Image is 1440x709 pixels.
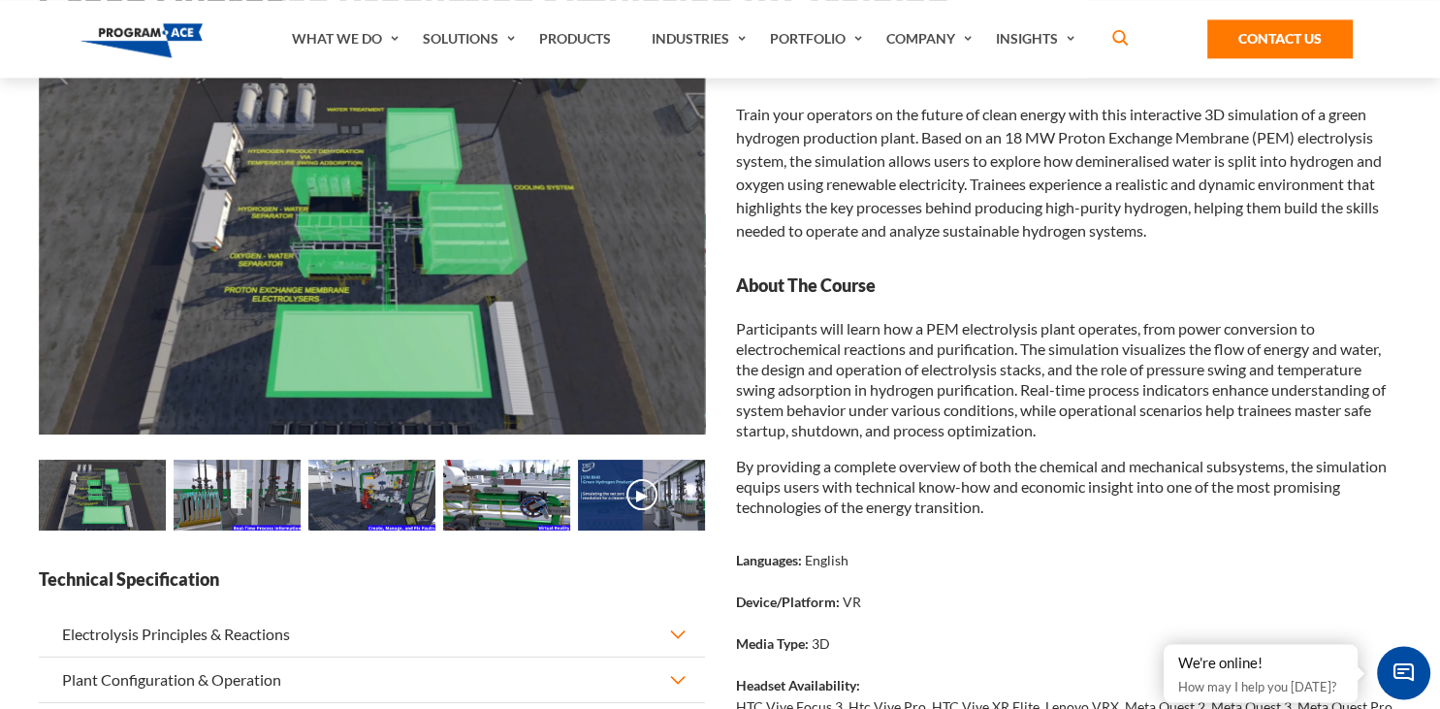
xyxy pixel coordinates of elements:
[736,677,860,693] strong: Headset Availability:
[443,460,570,532] img: Green Hydrogen Production Simulation VR Training - Preview 6
[39,612,705,657] button: Electrolysis Principles & Reactions
[80,23,204,57] img: Program-Ace
[736,59,1402,242] div: Train your operators on the future of clean energy with this interactive 3D simulation of a green...
[174,460,301,532] img: Green Hydrogen Production Simulation VR Training - Preview 4
[39,460,166,532] img: Green Hydrogen Production Simulation VR Training - Preview 3
[1207,19,1353,58] a: Contact Us
[578,460,705,532] img: Green Hydrogen Production Simulation VR Training - Video 0
[736,635,809,652] strong: Media Type:
[736,456,1402,517] p: By providing a complete overview of both the chemical and mechanical subsystems, the simulation e...
[736,274,1402,298] strong: About The Course
[812,633,830,654] p: 3D
[39,59,705,434] img: Green Hydrogen Production Simulation VR Training - Preview 3
[805,550,848,570] p: English
[843,592,861,612] p: VR
[308,460,435,532] img: Green Hydrogen Production Simulation VR Training - Preview 5
[626,479,657,510] button: ▶
[39,658,705,702] button: Plant Configuration & Operation
[1178,654,1343,673] div: We're online!
[736,552,802,568] strong: Languages:
[1377,646,1430,699] span: Chat Widget
[736,318,1402,440] p: Participants will learn how a PEM electrolysis plant operates, from power conversion to electroch...
[39,567,705,592] strong: Technical Specification
[1178,675,1343,698] p: How may I help you [DATE]?
[736,594,840,610] strong: Device/Platform:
